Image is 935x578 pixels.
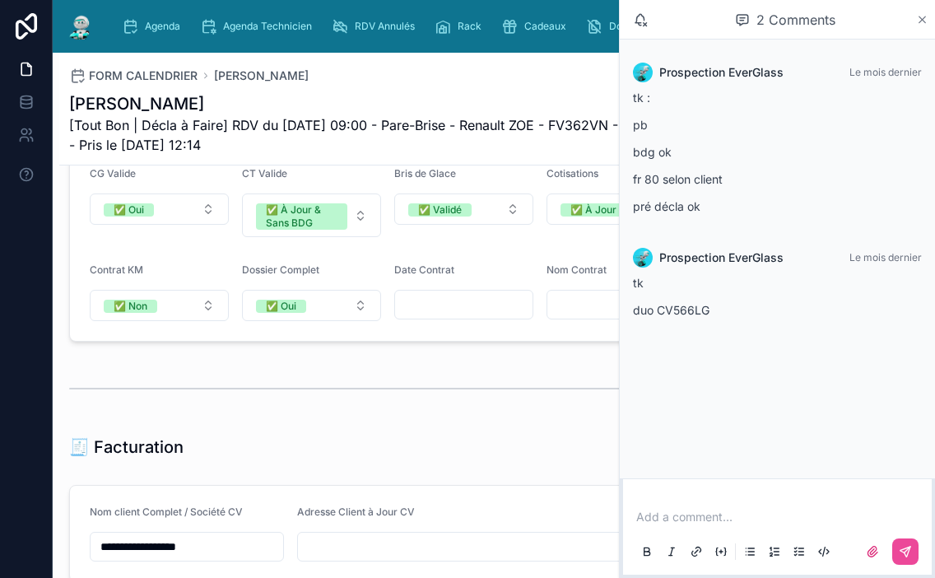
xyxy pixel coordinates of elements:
span: CT Valide [242,167,287,179]
div: ✅ Oui [266,300,296,313]
p: tk : [633,89,922,106]
a: Agenda [117,12,192,41]
span: Nom client Complet / Société CV [90,506,243,518]
p: pb [633,116,922,133]
p: bdg ok [633,143,922,161]
span: Dossiers Non Envoyés [609,20,713,33]
a: Dossiers Non Envoyés [581,12,724,41]
span: [Tout Bon | Décla à Faire] RDV du [DATE] 09:00 - Pare-Brise - Renault ZOE - FV362VN - MACIF - [PH... [69,115,802,155]
span: Agenda [145,20,180,33]
a: Rack [430,12,493,41]
span: Rack [458,20,481,33]
a: FORM CALENDRIER [69,68,198,84]
span: Date Contrat [394,263,454,276]
div: ✅ Oui [114,203,144,217]
span: Cotisations [547,167,598,179]
span: Agenda Technicien [223,20,312,33]
span: Prospection EverGlass [659,64,784,81]
span: Prospection EverGlass [659,249,784,266]
button: Select Button [547,193,686,225]
h1: 🧾 Facturation [69,436,184,459]
button: Select Button [90,193,229,225]
h1: [PERSON_NAME] [69,92,802,115]
p: duo CV566LG [633,301,922,319]
span: 2 Comments [756,10,835,30]
span: Contrat KM [90,263,143,276]
a: Agenda Technicien [195,12,323,41]
span: Dossier Complet [242,263,319,276]
span: CG Valide [90,167,136,179]
span: Nom Contrat [547,263,607,276]
p: fr 80 selon client [633,170,922,188]
a: Cadeaux [496,12,578,41]
button: Select Button [242,290,381,321]
span: Adresse Client à Jour CV [297,506,415,518]
a: [PERSON_NAME] [214,68,309,84]
span: Le mois dernier [849,66,922,78]
a: RDV Annulés [327,12,426,41]
p: pré décla ok [633,198,922,215]
button: Select Button [242,193,381,237]
div: ✅ Non [114,300,147,313]
div: ✅ À Jour [570,203,616,217]
span: Le mois dernier [849,251,922,263]
button: Select Button [90,290,229,321]
span: RDV Annulés [355,20,415,33]
span: Cadeaux [524,20,566,33]
span: FORM CALENDRIER [89,68,198,84]
span: Bris de Glace [394,167,456,179]
p: tk [633,274,922,291]
div: scrollable content [109,8,869,44]
img: App logo [66,13,95,40]
div: ✅ Validé [418,203,462,217]
div: ✅ À Jour & Sans BDG [266,203,337,230]
button: Select Button [394,193,533,225]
